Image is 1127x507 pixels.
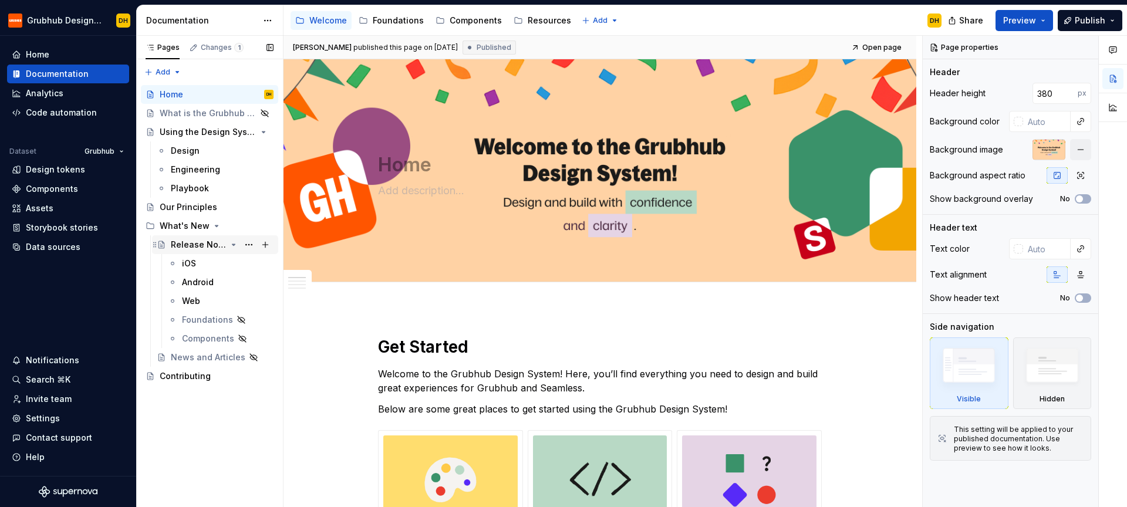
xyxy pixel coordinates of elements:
a: Contributing [141,367,278,386]
div: iOS [182,258,196,269]
input: Auto [1032,83,1078,104]
label: No [1060,194,1070,204]
div: Components [450,15,502,26]
div: Storybook stories [26,222,98,234]
span: Published [477,43,511,52]
span: Grubhub [85,147,114,156]
p: Welcome to the Grubhub Design System! Here, you’ll find everything you need to design and build g... [378,367,822,395]
div: Text alignment [930,269,987,280]
div: Side navigation [930,321,994,333]
button: Add [578,12,622,29]
a: News and Articles [152,348,278,367]
div: Show header text [930,292,999,304]
div: Changes [201,43,244,52]
a: Analytics [7,84,129,103]
div: Our Principles [160,201,217,213]
div: Assets [26,202,53,214]
a: Supernova Logo [39,486,97,498]
button: Grubhub [79,143,129,160]
div: Page tree [291,9,576,32]
div: News and Articles [171,351,245,363]
div: Contributing [160,370,211,382]
button: Add [141,64,185,80]
h1: Get Started [378,336,822,357]
a: What is the Grubhub Design System? [141,104,278,123]
a: Assets [7,199,129,218]
div: Show background overlay [930,193,1033,205]
a: Components [431,11,507,30]
div: Hidden [1040,394,1065,404]
div: Release Notes [171,239,227,251]
a: Foundations [354,11,428,30]
div: Documentation [146,15,257,26]
input: Auto [1023,238,1071,259]
div: Invite team [26,393,72,405]
div: Welcome [309,15,347,26]
a: Design tokens [7,160,129,179]
div: Search ⌘K [26,374,70,386]
a: Welcome [291,11,352,30]
a: HomeDH [141,85,278,104]
div: Design tokens [26,164,85,175]
span: [PERSON_NAME] [293,43,352,52]
div: Data sources [26,241,80,253]
span: Add [156,67,170,77]
span: Open page [862,43,902,52]
div: Header text [930,222,977,234]
div: Hidden [1013,337,1092,409]
a: Foundations [163,310,278,329]
div: Visible [930,337,1008,409]
div: Playbook [171,182,209,194]
a: Resources [509,11,576,30]
div: Dataset [9,147,36,156]
a: iOS [163,254,278,273]
div: Grubhub Design System [27,15,102,26]
img: 4e8d6f31-f5cf-47b4-89aa-e4dec1dc0822.png [8,13,22,28]
p: Below are some great places to get started using the Grubhub Design System! [378,402,822,416]
div: What's New [141,217,278,235]
div: Header height [930,87,986,99]
button: Grubhub Design SystemDH [2,8,134,33]
a: Open page [848,39,907,56]
a: Android [163,273,278,292]
button: Search ⌘K [7,370,129,389]
div: Android [182,276,214,288]
a: Home [7,45,129,64]
div: Resources [528,15,571,26]
a: Storybook stories [7,218,129,237]
div: Foundations [373,15,424,26]
div: Notifications [26,354,79,366]
div: published this page on [DATE] [353,43,458,52]
button: Publish [1058,10,1122,31]
button: Share [942,10,991,31]
div: Code automation [26,107,97,119]
div: Help [26,451,45,463]
div: Header [930,66,960,78]
div: Background aspect ratio [930,170,1025,181]
div: Text color [930,243,970,255]
a: Release Notes [152,235,278,254]
a: Playbook [152,179,278,198]
div: Contact support [26,432,92,444]
span: Preview [1003,15,1036,26]
div: Components [182,333,234,344]
a: Using the Design System [141,123,278,141]
a: Engineering [152,160,278,179]
div: Visible [957,394,981,404]
p: px [1078,89,1086,98]
button: Notifications [7,351,129,370]
a: Our Principles [141,198,278,217]
div: Analytics [26,87,63,99]
a: Web [163,292,278,310]
div: Background color [930,116,1000,127]
div: Pages [146,43,180,52]
div: Web [182,295,200,307]
div: DH [930,16,939,25]
button: Preview [996,10,1053,31]
label: No [1060,293,1070,303]
div: Background image [930,144,1003,156]
div: This setting will be applied to your published documentation. Use preview to see how it looks. [954,425,1084,453]
span: Publish [1075,15,1105,26]
div: What's New [160,220,210,232]
div: What is the Grubhub Design System? [160,107,257,119]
